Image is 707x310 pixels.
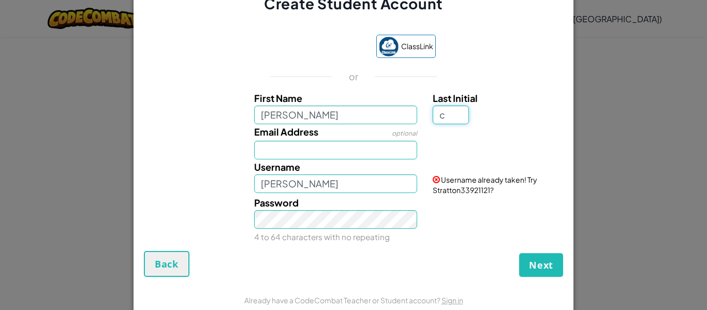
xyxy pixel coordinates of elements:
button: Back [144,251,189,277]
a: Sign in [441,296,463,305]
span: Email Address [254,126,318,138]
button: Next [519,253,563,277]
span: Username [254,161,300,173]
small: 4 to 64 characters with no repeating [254,232,390,242]
span: optional [392,129,417,137]
iframe: Sign in with Google Button [266,36,371,59]
p: or [349,70,359,83]
span: First Name [254,92,302,104]
span: Password [254,197,299,209]
span: Next [529,259,553,271]
span: Last Initial [433,92,478,104]
span: Already have a CodeCombat Teacher or Student account? [244,296,441,305]
span: Username already taken! Try Stratton33921121? [433,175,537,195]
span: ClassLink [401,39,433,54]
span: Back [155,258,179,270]
img: classlink-logo-small.png [379,37,399,56]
